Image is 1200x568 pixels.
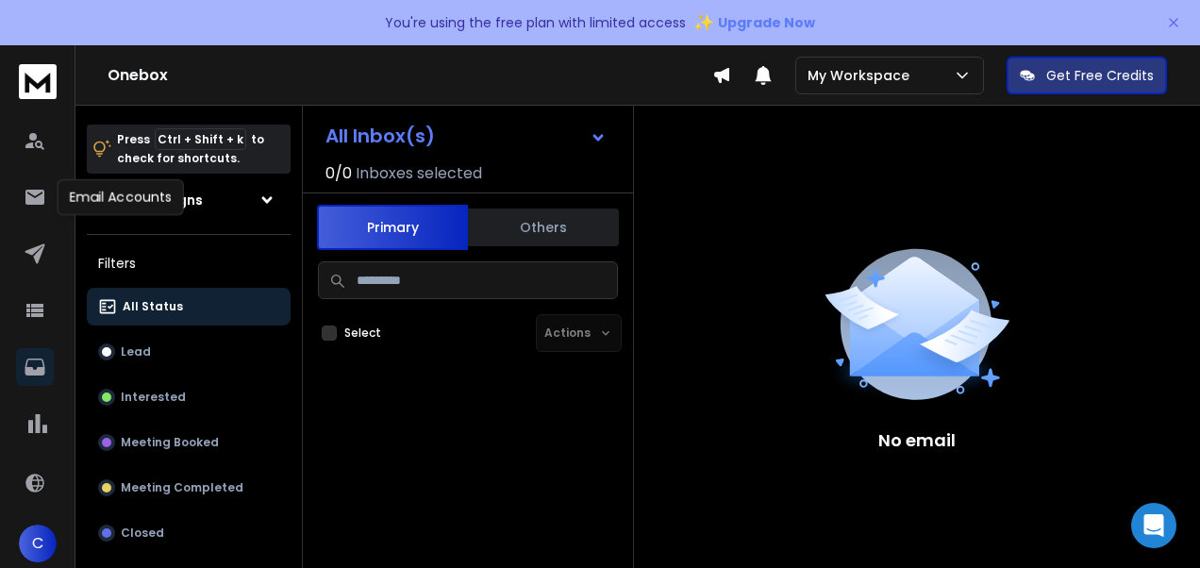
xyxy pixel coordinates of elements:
[121,390,186,405] p: Interested
[325,162,352,185] span: 0 / 0
[1131,503,1176,548] div: Open Intercom Messenger
[344,326,381,341] label: Select
[87,181,291,219] button: All Campaigns
[58,179,184,215] div: Email Accounts
[87,469,291,507] button: Meeting Completed
[718,13,815,32] span: Upgrade Now
[356,162,482,185] h3: Inboxes selected
[808,66,917,85] p: My Workspace
[87,378,291,416] button: Interested
[87,288,291,326] button: All Status
[19,525,57,562] button: C
[468,207,619,248] button: Others
[155,128,246,150] span: Ctrl + Shift + k
[19,64,57,99] img: logo
[117,130,264,168] p: Press to check for shortcuts.
[385,13,686,32] p: You're using the free plan with limited access
[121,526,164,541] p: Closed
[310,117,622,155] button: All Inbox(s)
[87,424,291,461] button: Meeting Booked
[121,435,219,450] p: Meeting Booked
[87,250,291,276] h3: Filters
[317,205,468,250] button: Primary
[87,333,291,371] button: Lead
[108,64,712,87] h1: Onebox
[121,344,151,359] p: Lead
[123,299,183,314] p: All Status
[693,9,714,36] span: ✨
[693,4,815,42] button: ✨Upgrade Now
[121,480,243,495] p: Meeting Completed
[1007,57,1167,94] button: Get Free Credits
[878,427,956,454] p: No email
[87,514,291,552] button: Closed
[325,126,435,145] h1: All Inbox(s)
[1046,66,1154,85] p: Get Free Credits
